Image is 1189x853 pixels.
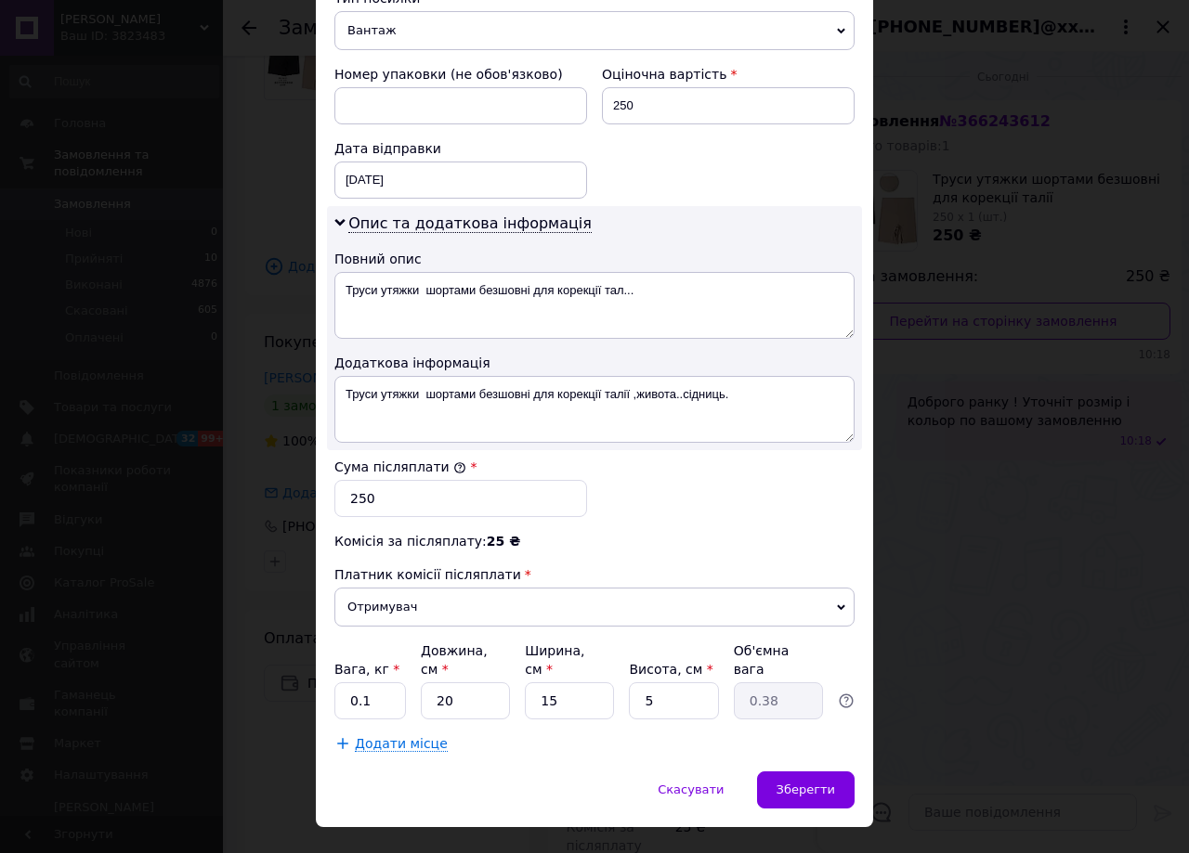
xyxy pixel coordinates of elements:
[334,65,587,84] div: Номер упаковки (не обов'язково)
[334,532,855,550] div: Комісія за післяплату:
[334,11,855,50] span: Вантаж
[421,643,488,677] label: Довжина, см
[334,250,855,268] div: Повний опис
[658,782,724,796] span: Скасувати
[334,588,855,627] span: Отримувач
[525,643,584,677] label: Ширина, см
[629,662,712,677] label: Висота, см
[334,662,399,677] label: Вага, кг
[334,567,521,582] span: Платник комісії післяплати
[334,459,466,474] label: Сума післяплати
[334,354,855,372] div: Додаткова інформація
[602,65,855,84] div: Оціночна вартість
[334,139,587,158] div: Дата відправки
[487,534,520,549] span: 25 ₴
[777,782,835,796] span: Зберегти
[334,272,855,339] textarea: Труси утяжки шортами безшовні для корекції тал...
[334,376,855,443] textarea: Труси утяжки шортами безшовні для корекції талії ,живота..сідниць.
[355,736,448,752] span: Додати місце
[348,214,592,233] span: Опис та додаткова інформація
[734,641,823,679] div: Об'ємна вага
